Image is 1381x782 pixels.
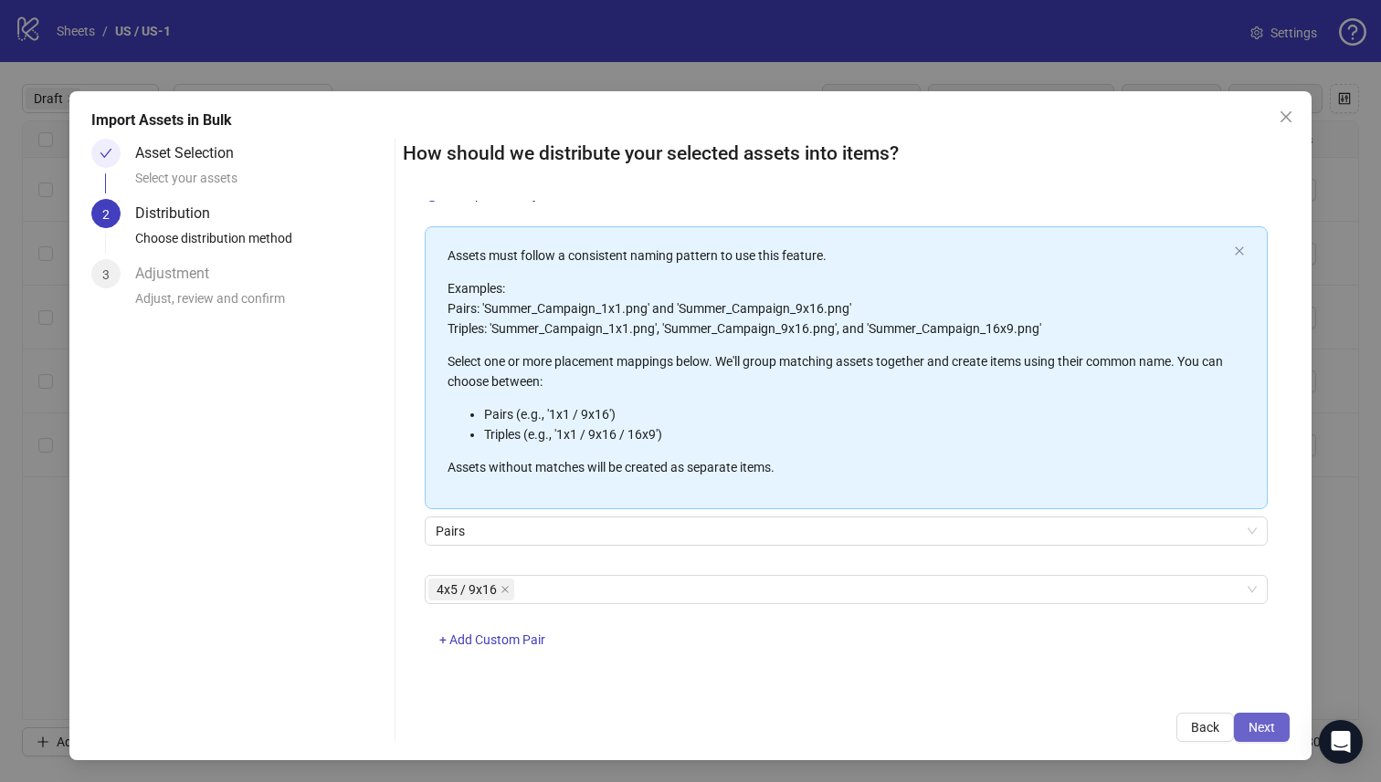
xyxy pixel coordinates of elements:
[91,109,1291,131] div: Import Assets in Bulk
[135,168,387,199] div: Select your assets
[1234,245,1245,257] button: close
[135,139,248,168] div: Asset Selection
[448,245,1228,266] p: Assets must follow a consistent naming pattern to use this feature.
[448,351,1228,391] p: Select one or more placement mappings below. We'll group matching assets together and create item...
[135,228,387,259] div: Choose distribution method
[501,585,510,594] span: close
[100,147,112,160] span: check
[1176,713,1234,742] button: Back
[135,259,224,288] div: Adjustment
[484,424,1228,444] li: Triples (e.g., '1x1 / 9x16 / 16x9')
[1271,102,1301,131] button: Close
[484,404,1228,424] li: Pairs (e.g., '1x1 / 9x16')
[437,579,497,600] span: 4x5 / 9x16
[102,207,110,222] span: 2
[135,288,387,319] div: Adjust, review and confirm
[403,139,1291,169] h2: How should we distribute your selected assets into items?
[428,579,514,600] span: 4x5 / 9x16
[1191,720,1219,735] span: Back
[1249,720,1275,735] span: Next
[448,278,1228,339] p: Examples: Pairs: 'Summer_Campaign_1x1.png' and 'Summer_Campaign_9x16.png' Triples: 'Summer_Campai...
[436,517,1258,545] span: Pairs
[425,626,560,655] button: + Add Custom Pair
[439,632,545,647] span: + Add Custom Pair
[1319,720,1363,764] div: Open Intercom Messenger
[1234,713,1290,742] button: Next
[448,457,1228,477] p: Assets without matches will be created as separate items.
[1279,109,1293,124] span: close
[102,267,110,282] span: 3
[135,199,225,228] div: Distribution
